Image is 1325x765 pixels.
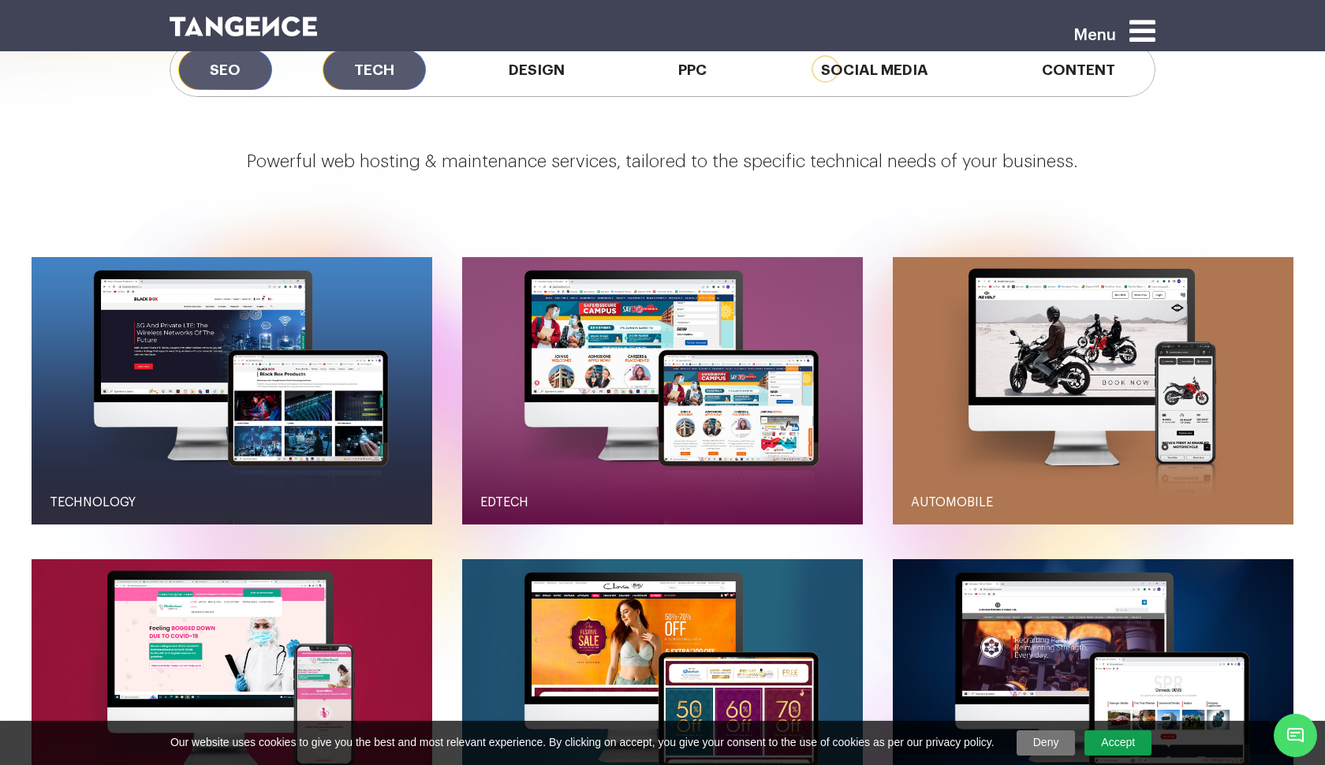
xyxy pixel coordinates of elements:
[323,50,426,90] span: Tech
[1010,50,1147,90] span: Content
[477,50,596,90] span: Design
[893,257,1293,524] button: Automobile
[462,477,863,528] a: Edtech
[893,477,1293,528] a: Automobile
[1084,730,1151,756] a: Accept
[1274,714,1317,757] span: Chat Widget
[480,496,528,509] span: Edtech
[178,50,272,90] span: SEO
[647,50,738,90] span: PPC
[32,477,432,528] a: Technology
[32,149,1293,176] p: Powerful web hosting & maintenance services, tailored to the specific technical needs of your bus...
[1017,730,1076,756] a: Deny
[32,257,432,524] button: Technology
[50,496,136,509] span: Technology
[462,257,863,524] button: Edtech
[170,17,317,36] img: logo SVG
[911,496,993,509] span: Automobile
[789,50,960,90] span: Social Media
[170,735,995,751] span: Our website uses cookies to give you the best and most relevant experience. By clicking on accept...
